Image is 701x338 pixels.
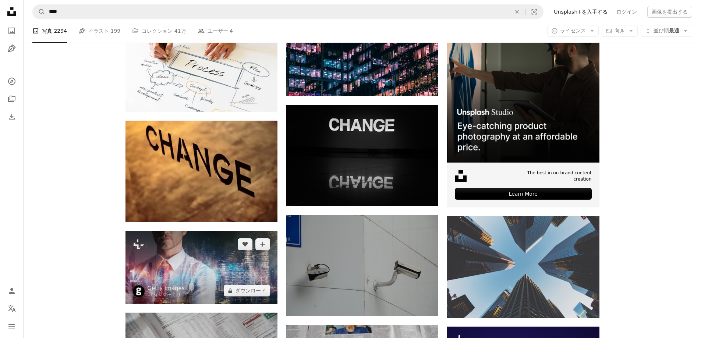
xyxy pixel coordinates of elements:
[286,50,438,56] a: 夜間に人がいる建物の建築写真
[125,10,277,112] img: 紙に描いたマーケティングプロセスのスケッチ
[148,292,185,298] div: 向け
[455,170,467,182] img: file-1631678316303-ed18b8b5cb9cimage
[125,121,277,222] img: 看板のクローズアップ
[4,109,19,124] a: ダウンロード履歴
[148,285,185,292] a: Getty Images
[125,168,277,175] a: 看板のクローズアップ
[230,27,233,35] span: 4
[4,92,19,106] a: コレクション
[286,215,438,316] img: 白と黒の壁掛け電話
[447,10,599,207] a: The best in on-brand content creationLearn More
[560,28,586,33] span: ライセンス
[4,41,19,56] a: イラスト
[654,27,679,35] span: 最適
[447,216,599,317] img: 青と黒の都市の建物の写真
[4,319,19,334] button: メニュー
[33,5,45,19] button: Unsplashで検索する
[286,152,438,159] a: 単語の変更の白黒写真
[32,4,544,19] form: サイト内でビジュアルを探す
[447,263,599,270] a: 青と黒の都市の建物の写真
[132,19,186,43] a: コレクション 41万
[286,262,438,268] a: 白と黒の壁掛け電話
[125,264,277,270] a: 二重露出白人のビジネスマンは、戦略を整理し、デジタル株式金融市場チャートとデジタル株式金融市場チャートでマネーコインスタックを組織し、図を接続するデジタルグラフィックラインビジネスアイデアコンセプト
[125,58,277,64] a: 紙に描いたマーケティングプロセスのスケッチ
[547,25,599,37] button: ライセンス
[549,6,612,18] a: Unsplash+を入手する
[4,24,19,38] a: 写真
[198,19,233,43] a: ユーザー 4
[4,301,19,316] button: 言語
[286,10,438,96] img: 夜間に人がいる建物の建築写真
[447,10,599,162] img: file-1715714098234-25b8b4e9d8faimage
[238,238,252,250] button: いいね！
[509,5,525,19] button: 全てクリア
[4,74,19,89] a: 探す
[641,25,692,37] button: 並び順最適
[654,28,669,33] span: 並び順
[4,284,19,298] a: ログイン / 登録する
[508,170,591,182] span: The best in on-brand content creation
[255,238,270,250] button: コレクションに追加する
[133,285,145,297] img: Getty Imagesのプロフィールを見る
[79,19,120,43] a: イラスト 199
[224,285,270,296] button: ダウンロード
[286,105,438,206] img: 単語の変更の白黒写真
[148,292,172,297] a: Unsplash+
[615,28,625,33] span: 向き
[525,5,543,19] button: ビジュアル検索
[125,231,277,304] img: 二重露出白人のビジネスマンは、戦略を整理し、デジタル株式金融市場チャートとデジタル株式金融市場チャートでマネーコインスタックを組織し、図を接続するデジタルグラフィックラインビジネスアイデアコンセプト
[455,188,591,200] div: Learn More
[4,4,19,21] a: ホーム — Unsplash
[612,6,641,18] a: ログイン
[174,27,186,35] span: 41万
[111,27,121,35] span: 199
[647,6,692,18] button: 画像を提出する
[602,25,638,37] button: 向き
